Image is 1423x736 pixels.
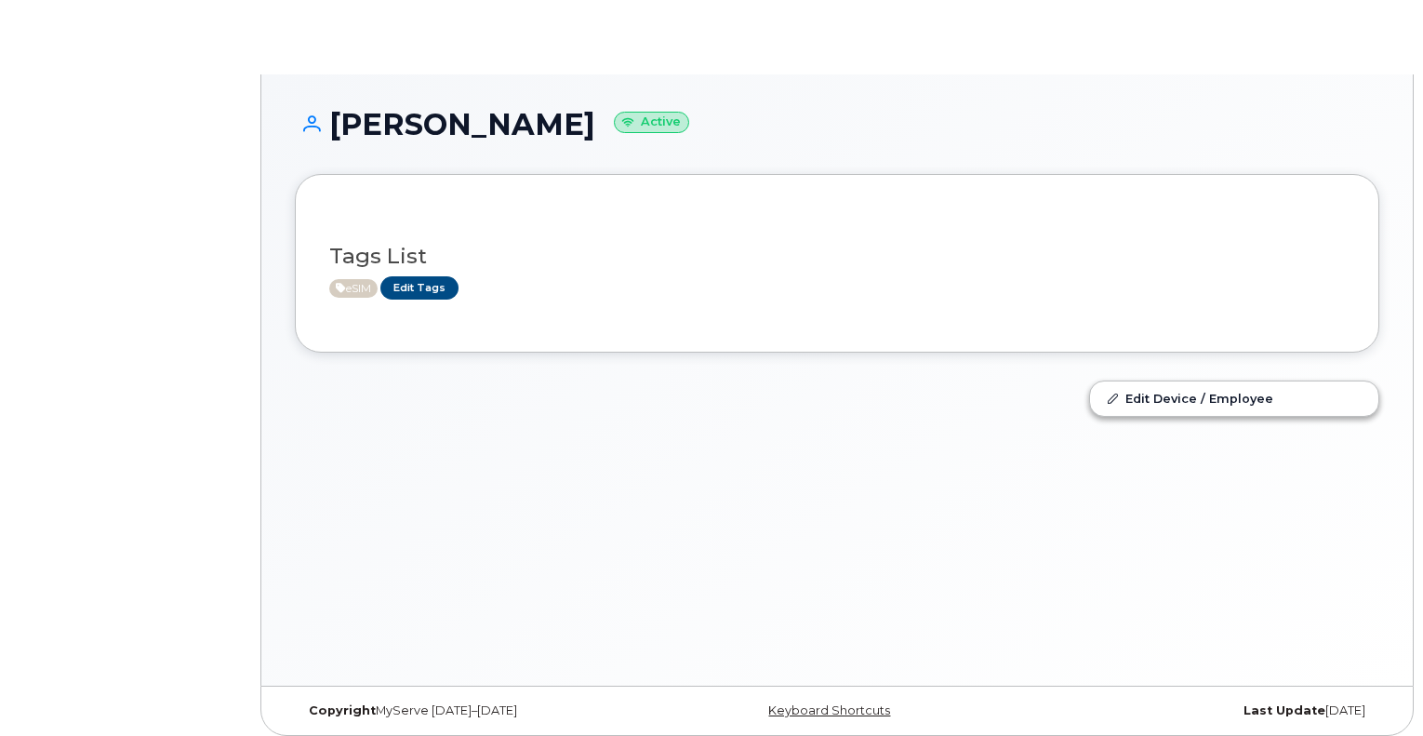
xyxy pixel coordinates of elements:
[329,279,378,298] span: Active
[1243,703,1325,717] strong: Last Update
[380,276,459,300] a: Edit Tags
[768,703,890,717] a: Keyboard Shortcuts
[329,245,1345,268] h3: Tags List
[1017,703,1379,718] div: [DATE]
[295,108,1379,141] h1: [PERSON_NAME]
[309,703,376,717] strong: Copyright
[295,703,657,718] div: MyServe [DATE]–[DATE]
[614,112,689,133] small: Active
[1090,381,1378,415] a: Edit Device / Employee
